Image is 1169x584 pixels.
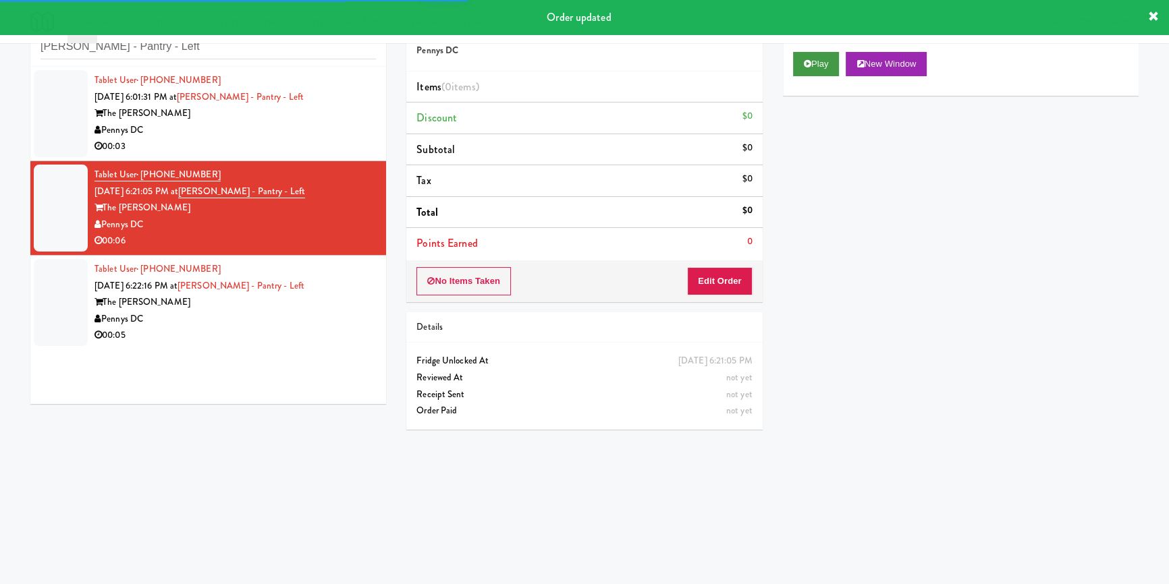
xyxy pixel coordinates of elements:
[40,34,376,59] input: Search vision orders
[94,327,376,344] div: 00:05
[94,122,376,139] div: Pennys DC
[416,235,477,251] span: Points Earned
[94,262,221,275] a: Tablet User· [PHONE_NUMBER]
[30,161,386,256] li: Tablet User· [PHONE_NUMBER][DATE] 6:21:05 PM at[PERSON_NAME] - Pantry - LeftThe [PERSON_NAME]Penn...
[416,110,457,125] span: Discount
[94,294,376,311] div: The [PERSON_NAME]
[94,311,376,328] div: Pennys DC
[742,202,752,219] div: $0
[678,353,753,370] div: [DATE] 6:21:05 PM
[30,256,386,349] li: Tablet User· [PHONE_NUMBER][DATE] 6:22:16 PM at[PERSON_NAME] - Pantry - LeftThe [PERSON_NAME]Penn...
[416,173,431,188] span: Tax
[452,79,476,94] ng-pluralize: items
[178,279,304,292] a: [PERSON_NAME] - Pantry - Left
[94,216,376,233] div: Pennys DC
[416,46,752,56] h5: Pennys DC
[416,204,438,220] span: Total
[94,233,376,250] div: 00:06
[687,267,753,295] button: Edit Order
[846,52,927,76] button: New Window
[747,233,753,250] div: 0
[416,353,752,370] div: Fridge Unlocked At
[94,168,221,181] a: Tablet User· [PHONE_NUMBER]
[94,90,177,103] span: [DATE] 6:01:31 PM at
[94,105,376,122] div: The [PERSON_NAME]
[94,138,376,155] div: 00:03
[742,171,752,187] div: $0
[136,262,221,275] span: · [PHONE_NUMBER]
[136,168,221,181] span: · [PHONE_NUMBER]
[416,319,752,336] div: Details
[94,200,376,216] div: The [PERSON_NAME]
[416,403,752,419] div: Order Paid
[178,185,305,198] a: [PERSON_NAME] - Pantry - Left
[547,9,611,25] span: Order updated
[742,108,752,125] div: $0
[30,67,386,161] li: Tablet User· [PHONE_NUMBER][DATE] 6:01:31 PM at[PERSON_NAME] - Pantry - LeftThe [PERSON_NAME]Penn...
[416,79,479,94] span: Items
[94,185,178,198] span: [DATE] 6:21:05 PM at
[416,370,752,386] div: Reviewed At
[416,267,511,295] button: No Items Taken
[793,52,840,76] button: Play
[136,74,221,86] span: · [PHONE_NUMBER]
[726,371,753,384] span: not yet
[94,279,178,292] span: [DATE] 6:22:16 PM at
[726,404,753,417] span: not yet
[441,79,479,94] span: (0 )
[94,74,221,86] a: Tablet User· [PHONE_NUMBER]
[726,388,753,401] span: not yet
[416,142,455,157] span: Subtotal
[742,140,752,156] div: $0
[416,386,752,403] div: Receipt Sent
[177,90,304,103] a: [PERSON_NAME] - Pantry - Left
